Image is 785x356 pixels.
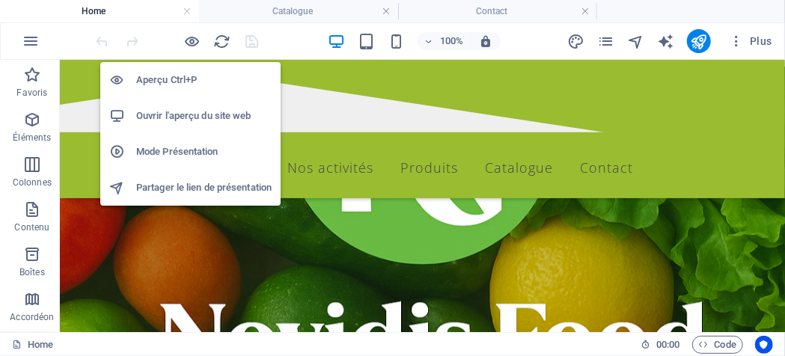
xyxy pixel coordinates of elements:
p: Contenu [14,221,49,233]
button: reload [213,32,231,50]
button: design [567,32,585,50]
span: Plus [729,34,772,49]
span: 00 00 [656,336,679,354]
h6: Mode Présentation [136,143,272,161]
h6: 100% [440,32,464,50]
p: Favoris [16,87,47,99]
i: Lors du redimensionnement, ajuster automatiquement le niveau de zoom en fonction de l'appareil sé... [479,34,492,48]
p: Boîtes [19,266,45,278]
p: Éléments [13,132,51,144]
h4: Contact [398,3,597,19]
button: Plus [723,29,778,53]
i: AI Writer [657,33,674,50]
h6: Ouvrir l'aperçu du site web [136,107,272,125]
span: Code [699,336,736,354]
button: navigator [627,32,645,50]
h6: Durée de la session [641,336,680,354]
span: : [667,339,669,350]
p: Colonnes [13,177,52,188]
i: Pages (Ctrl+Alt+S) [597,33,614,50]
h6: Aperçu Ctrl+P [136,71,272,89]
button: pages [597,32,615,50]
button: Usercentrics [755,336,773,354]
a: Cliquez pour annuler la sélection. Double-cliquez pour ouvrir Pages. [12,336,53,354]
h4: Catalogue [199,3,398,19]
button: Code [692,336,743,354]
h6: Partager le lien de présentation [136,179,272,197]
button: text_generator [657,32,675,50]
p: Accordéon [10,311,54,323]
button: 100% [418,32,471,50]
button: publish [687,29,711,53]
